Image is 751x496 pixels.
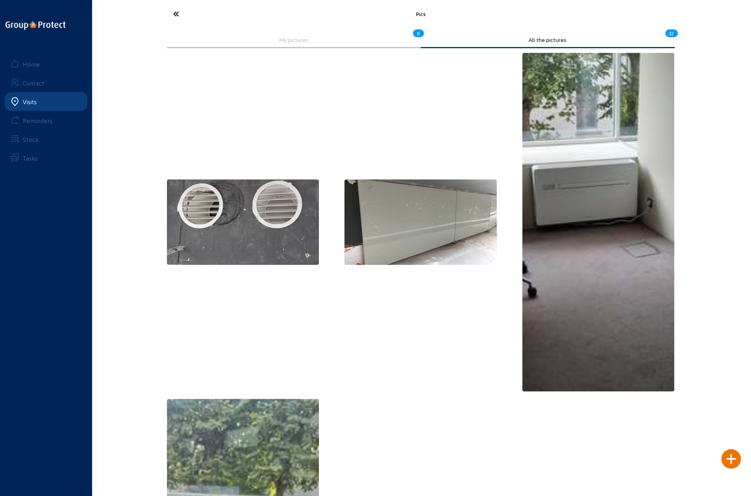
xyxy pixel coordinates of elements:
[426,36,669,43] div: All the pictures
[167,179,319,265] img: thb_5e6c6d1a-aeac-a61c-cd3e-2e9fc33bccd7.jpeg
[23,98,37,105] div: Visits
[5,73,87,92] a: Contact
[5,111,87,130] a: Reminders
[5,130,87,148] a: Stock
[665,27,678,40] div: 22
[344,179,497,265] img: thb_3c5571e0-6b60-579f-d97f-a1180b3b2283.jpeg
[5,148,87,167] a: Tasks
[23,154,38,162] div: Tasks
[5,21,65,30] img: logo-oneline.png
[23,60,40,68] div: Home
[413,27,424,40] div: 8
[522,53,675,391] img: thb_b83cd9a2-aa79-464d-f463-9f78de53a80d.jpeg
[248,11,593,17] div: Pics
[23,117,52,124] div: Reminders
[23,136,39,143] div: Stock
[23,79,44,87] div: Contact
[5,54,87,73] a: Home
[5,92,87,111] a: Visits
[172,36,415,43] div: My pictures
